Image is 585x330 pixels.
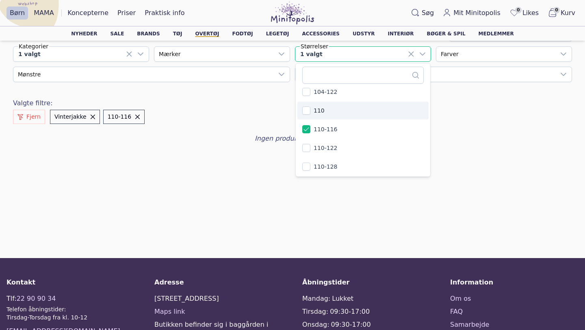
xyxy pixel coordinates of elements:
a: Koncepterne [64,7,112,20]
span: 110 [314,106,325,115]
div: Valgte filtre: [13,98,145,108]
span: 09:30-17:00 [330,308,370,315]
span: Lukket [332,295,353,302]
button: Vinterjakke [50,110,100,124]
span: Onsdag: [302,321,329,328]
div: Adresse [154,278,283,287]
span: Fjern [26,113,41,121]
a: MAMA [30,7,57,20]
a: Legetøj [266,31,289,36]
li: 110 [297,102,429,119]
a: Børn [6,7,28,20]
span: Mandag: [302,295,330,302]
a: Mit Minitopolis [440,7,504,20]
a: FAQ [450,307,578,317]
ul: Option List [296,25,430,308]
span: Søg [422,8,434,18]
a: Maps link [154,308,185,315]
a: Nyheder [71,31,97,36]
div: 1 valgt [13,47,132,61]
div: Telefon åbningstider: [6,305,87,313]
div: Ingen produkter fundet [13,134,572,143]
button: Søg [408,7,437,20]
span: 110-116 [108,113,132,121]
li: 110-128 [297,158,429,176]
a: Accessories [302,31,340,36]
a: Tøj [173,31,182,36]
span: 110-122 [314,144,338,152]
div: Information [450,278,578,287]
span: 104-122 [314,88,338,96]
span: Vinterjakke [54,113,87,121]
a: Fodtøj [232,31,253,36]
span: Kurv [561,8,575,18]
a: Sale [110,31,124,36]
a: Samarbejde [450,320,578,330]
a: Om os [450,294,578,304]
span: Tirsdag: [302,308,328,315]
div: Tlf: [6,294,87,304]
span: Likes [522,8,539,18]
button: 0Kurv [544,6,578,20]
div: Tirsdag-Torsdag fra kl. 10-12 [6,313,87,321]
img: Minitopolis logo [271,2,314,24]
span: 09:30-17:00 [331,321,371,328]
a: Priser [114,7,139,20]
span: 0 [515,7,522,13]
span: 110-116 [314,125,338,133]
a: 0Likes [506,6,542,20]
div: Kontakt [6,278,135,287]
div: [STREET_ADDRESS] [154,294,283,304]
li: 110-116 [297,120,429,138]
div: Åbningstider [302,278,431,287]
a: Udstyr [353,31,375,36]
button: Fjern [13,110,45,124]
button: 110-116 [103,110,145,124]
a: Brands [137,31,160,36]
a: Bøger & spil [427,31,466,36]
li: 104-122 [297,83,429,101]
a: Overtøj [195,31,219,36]
a: 22 90 90 34 [17,295,56,302]
a: Interiør [388,31,414,36]
span: Mit Minitopolis [453,8,500,18]
span: 110-128 [314,163,338,171]
a: Medlemmer [479,31,514,36]
a: Praktisk info [141,7,188,20]
div: 1 valgt [295,47,414,61]
li: 110-122 [297,139,429,157]
span: 0 [553,7,560,13]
